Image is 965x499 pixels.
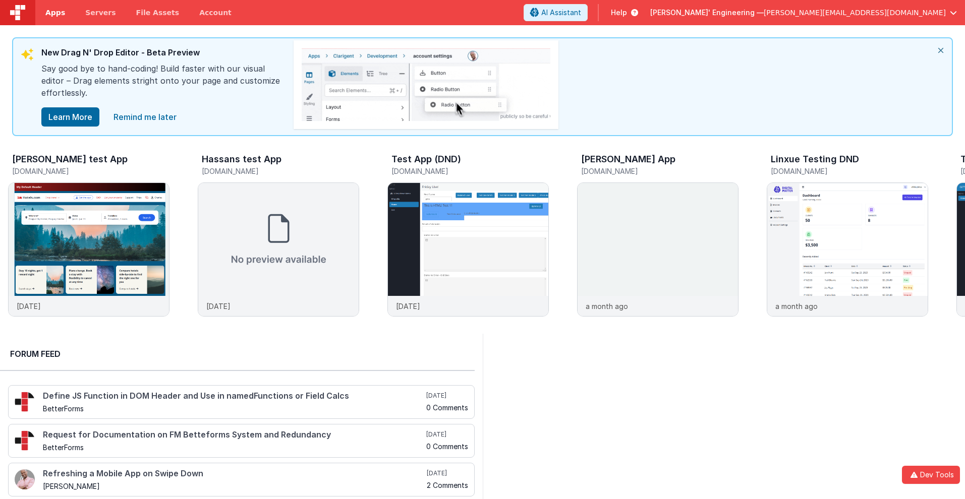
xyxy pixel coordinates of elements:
[41,63,283,107] div: Say good bye to hand-coding! Build faster with our visual editor – Drag elements stright onto you...
[650,8,957,18] button: [PERSON_NAME]' Engineering — [PERSON_NAME][EMAIL_ADDRESS][DOMAIN_NAME]
[541,8,581,18] span: AI Assistant
[427,481,468,489] h5: 2 Comments
[930,38,952,63] i: close
[650,8,764,18] span: [PERSON_NAME]' Engineering —
[10,348,465,360] h2: Forum Feed
[775,301,818,311] p: a month ago
[206,301,231,311] p: [DATE]
[581,167,739,175] h5: [DOMAIN_NAME]
[43,482,425,490] h5: [PERSON_NAME]
[611,8,627,18] span: Help
[391,154,461,164] h3: Test App (DND)
[15,430,35,451] img: 295_2.png
[391,167,549,175] h5: [DOMAIN_NAME]
[764,8,946,18] span: [PERSON_NAME][EMAIL_ADDRESS][DOMAIN_NAME]
[426,404,468,411] h5: 0 Comments
[202,154,281,164] h3: Hassans test App
[8,385,475,419] a: Define JS Function in DOM Header and Use in namedFunctions or Field Calcs BetterForms [DATE] 0 Co...
[43,430,424,440] h4: Request for Documentation on FM Betteforms System and Redundancy
[41,107,99,127] button: Learn More
[15,469,35,489] img: 411_2.png
[524,4,588,21] button: AI Assistant
[85,8,116,18] span: Servers
[107,107,183,127] a: close
[202,167,359,175] h5: [DOMAIN_NAME]
[8,424,475,458] a: Request for Documentation on FM Betteforms System and Redundancy BetterForms [DATE] 0 Comments
[43,392,424,401] h4: Define JS Function in DOM Header and Use in namedFunctions or Field Calcs
[43,469,425,478] h4: Refreshing a Mobile App on Swipe Down
[586,301,628,311] p: a month ago
[581,154,675,164] h3: [PERSON_NAME] App
[41,46,283,63] div: New Drag N' Drop Editor - Beta Preview
[426,392,468,400] h5: [DATE]
[426,443,468,450] h5: 0 Comments
[45,8,65,18] span: Apps
[43,444,424,451] h5: BetterForms
[771,154,859,164] h3: Linxue Testing DND
[8,463,475,496] a: Refreshing a Mobile App on Swipe Down [PERSON_NAME] [DATE] 2 Comments
[136,8,180,18] span: File Assets
[902,466,960,484] button: Dev Tools
[15,392,35,412] img: 295_2.png
[43,405,424,412] h5: BetterForms
[396,301,420,311] p: [DATE]
[426,430,468,439] h5: [DATE]
[771,167,928,175] h5: [DOMAIN_NAME]
[12,154,128,164] h3: [PERSON_NAME] test App
[427,469,468,477] h5: [DATE]
[12,167,169,175] h5: [DOMAIN_NAME]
